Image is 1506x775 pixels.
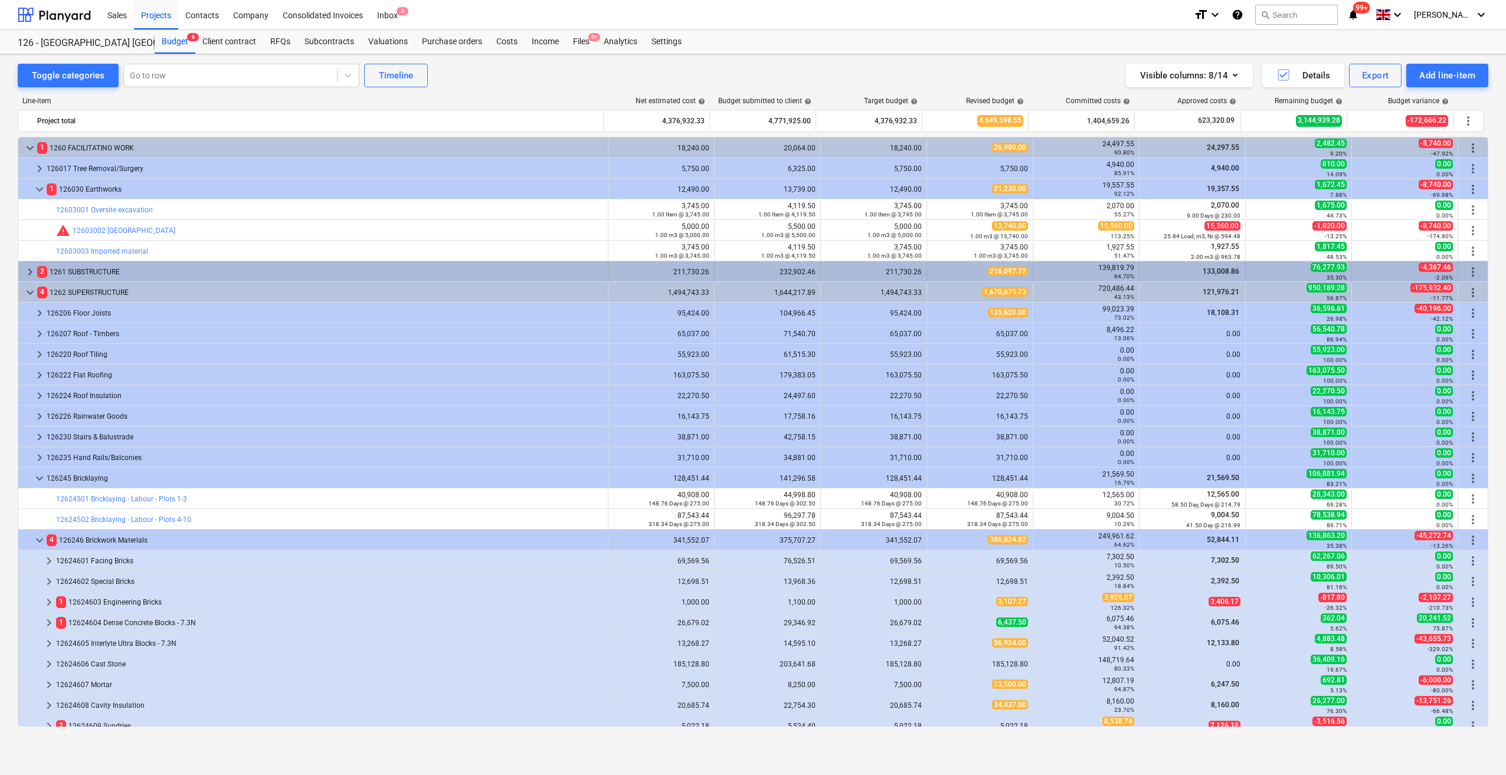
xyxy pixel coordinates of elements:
span: 18,108.31 [1206,308,1240,317]
div: 163,075.50 [826,371,922,379]
div: Subcontracts [297,30,361,54]
div: 4,771,925.00 [715,111,811,130]
a: 12603003 Imported material [56,247,148,255]
span: search [1261,10,1270,19]
span: 4,549,598.55 [977,115,1023,126]
div: 4,119.50 [719,202,816,218]
span: keyboard_arrow_right [42,657,56,671]
button: Details [1262,64,1344,87]
span: keyboard_arrow_right [42,574,56,589]
div: 1261 SUBSTRUCTURE [37,262,603,281]
div: 19,557.55 [1038,181,1134,198]
span: -172,666.22 [1406,115,1448,126]
i: keyboard_arrow_down [1390,8,1404,22]
small: 56.87% [1327,295,1347,301]
div: 126220 Roof Tiling [47,345,603,364]
span: More actions [1466,616,1480,630]
span: 15,560.00 [1098,221,1134,231]
span: 15,360.00 [1204,221,1240,231]
div: Project total [37,111,598,130]
span: Committed costs exceed revised budget [56,224,70,238]
div: 12,490.00 [613,185,709,193]
div: Budget submitted to client [718,97,811,105]
div: 179,383.05 [719,371,816,379]
div: 20,064.00 [719,144,816,152]
div: Revised budget [966,97,1024,105]
small: -11.77% [1431,295,1453,301]
small: 0.00% [1436,212,1453,219]
div: 4,940.00 [1038,160,1134,177]
small: 0.00% [1436,171,1453,178]
div: 18,240.00 [613,144,709,152]
span: 6 [397,7,408,15]
div: 2,070.00 [1038,202,1134,218]
span: More actions [1466,368,1480,382]
span: 3,144,939.28 [1296,115,1342,126]
div: 4,119.50 [719,243,816,260]
span: More actions [1466,224,1480,238]
span: 19,357.55 [1206,185,1240,193]
div: 65,037.00 [613,330,709,338]
small: 7.88% [1330,192,1347,198]
span: More actions [1466,513,1480,527]
small: 0.00% [1436,357,1453,363]
span: More actions [1466,409,1480,423]
span: More actions [1466,162,1480,176]
small: 1.00 m3 @ 3,745.00 [867,252,922,259]
div: 139,819.79 [1038,264,1134,280]
span: 2 [37,266,47,277]
div: 55,923.00 [932,350,1028,359]
div: 0.00 [1038,346,1134,363]
i: keyboard_arrow_down [1208,8,1222,22]
small: 100.00% [1323,377,1347,384]
a: RFQs [263,30,297,54]
small: 0.00% [1436,254,1453,260]
span: keyboard_arrow_right [32,347,47,362]
a: 12624502 Bricklaying - Labour - Plots 4-10 [56,515,191,524]
span: 0.00 [1435,201,1453,210]
span: help [1227,98,1236,105]
div: 5,750.00 [932,165,1028,173]
a: Purchase orders [415,30,489,54]
a: Client contract [195,30,263,54]
span: More actions [1466,451,1480,465]
div: 3,745.00 [932,243,1028,260]
span: More actions [1466,285,1480,300]
span: keyboard_arrow_right [42,595,56,609]
div: 99,023.39 [1038,305,1134,321]
a: Settings [644,30,689,54]
span: 121,976.21 [1201,288,1240,296]
div: 720,486.44 [1038,284,1134,301]
span: More actions [1466,244,1480,258]
span: keyboard_arrow_down [32,182,47,196]
span: More actions [1466,533,1480,547]
small: 73.02% [1114,314,1134,321]
div: 61,515.30 [719,350,816,359]
div: 126030 Earthworks [47,180,603,199]
div: 65,037.00 [932,330,1028,338]
button: Export [1349,64,1402,87]
small: 1.00 m3 @ 5,000.00 [655,232,709,238]
span: 26,980.00 [992,143,1028,152]
a: 12603001 Oversite excavation [56,206,153,214]
div: Toggle categories [32,68,104,83]
small: 1.00 Item @ 3,745.00 [971,211,1028,218]
span: 1,670,675.73 [982,287,1028,297]
span: -8,740.00 [1419,180,1453,189]
span: More actions [1466,492,1480,506]
div: 3,745.00 [932,202,1028,218]
small: 0.00% [1436,377,1453,384]
div: 1,404,659.26 [1033,111,1129,130]
span: More actions [1466,265,1480,279]
span: 0.00 [1435,324,1453,334]
span: More actions [1461,114,1475,128]
span: keyboard_arrow_right [32,162,47,176]
small: 55.27% [1114,211,1134,218]
span: More actions [1466,698,1480,712]
div: Remaining budget [1275,97,1343,105]
div: 13,739.00 [719,185,816,193]
span: 950,189.28 [1307,283,1347,293]
a: Files9+ [566,30,597,54]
